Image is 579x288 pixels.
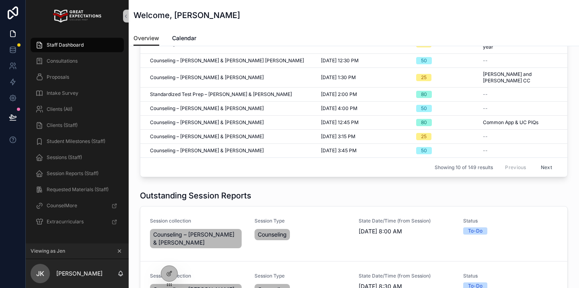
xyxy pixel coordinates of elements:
[321,105,357,112] span: [DATE] 4:00 PM
[153,231,238,247] span: Counseling – [PERSON_NAME] & [PERSON_NAME]
[359,273,454,279] span: State Date/Time (from Session)
[483,57,488,64] span: --
[535,161,558,174] button: Next
[421,57,427,64] div: 50
[483,71,565,84] span: [PERSON_NAME] and [PERSON_NAME] CC
[47,138,105,145] span: Student Milestones (Staff)
[133,10,240,21] h1: Welcome, [PERSON_NAME]
[421,74,427,81] div: 25
[150,74,264,81] span: Counseling – [PERSON_NAME] & [PERSON_NAME]
[421,105,427,112] div: 50
[468,227,482,235] div: To-Do
[150,133,264,140] span: Counseling – [PERSON_NAME] & [PERSON_NAME]
[53,10,101,22] img: App logo
[31,70,124,84] a: Proposals
[31,150,124,165] a: Sessions (Staff)
[435,164,493,171] span: Showing 10 of 149 results
[421,147,427,154] div: 50
[47,154,82,161] span: Sessions (Staff)
[47,122,78,129] span: Clients (Staff)
[47,106,72,112] span: Clients (All)
[140,190,251,201] h1: Outstanding Session Reports
[421,133,427,140] div: 25
[483,147,488,154] span: --
[47,219,84,225] span: Extracurriculars
[321,133,355,140] span: [DATE] 3:15 PM
[321,91,357,98] span: [DATE] 2:00 PM
[133,34,159,42] span: Overview
[133,31,159,46] a: Overview
[31,102,124,116] a: Clients (All)
[483,133,488,140] span: --
[321,119,359,126] span: [DATE] 12:45 PM
[359,227,454,235] span: [DATE] 8:00 AM
[31,214,124,229] a: Extracurriculars
[150,119,264,126] span: Counseling – [PERSON_NAME] & [PERSON_NAME]
[255,218,349,224] span: Session Type
[150,273,245,279] span: Session collection
[31,198,124,213] a: CounselMore
[31,86,124,100] a: Intake Survey
[321,147,357,154] span: [DATE] 3:45 PM
[172,31,196,47] a: Calendar
[172,34,196,42] span: Calendar
[31,166,124,181] a: Session Reports (Staff)
[31,54,124,68] a: Consultations
[47,202,77,209] span: CounselMore
[47,74,69,80] span: Proposals
[321,74,356,81] span: [DATE] 1:30 PM
[150,147,264,154] span: Counseling – [PERSON_NAME] & [PERSON_NAME]
[255,273,349,279] span: Session Type
[36,269,44,278] span: JK
[47,58,78,64] span: Consultations
[150,91,292,98] span: Standardized Test Prep – [PERSON_NAME] & [PERSON_NAME]
[31,118,124,133] a: Clients (Staff)
[31,38,124,52] a: Staff Dashboard
[359,218,454,224] span: State Date/Time (from Session)
[483,119,538,126] span: Common App & UC PIQs
[47,170,99,177] span: Session Reports (Staff)
[31,134,124,149] a: Student Milestones (Staff)
[26,32,129,239] div: scrollable content
[31,248,65,254] span: Viewing as Jen
[321,57,359,64] span: [DATE] 12:30 PM
[150,57,304,64] span: Counseling – [PERSON_NAME] & [PERSON_NAME] [PERSON_NAME]
[56,270,103,278] p: [PERSON_NAME]
[258,231,287,239] span: Counseling
[47,42,84,48] span: Staff Dashboard
[463,273,558,279] span: Status
[463,218,558,224] span: Status
[47,186,109,193] span: Requested Materials (Staff)
[31,182,124,197] a: Requested Materials (Staff)
[421,91,427,98] div: 80
[421,119,427,126] div: 80
[483,91,488,98] span: --
[150,218,245,224] span: Session collection
[483,105,488,112] span: --
[47,90,78,96] span: Intake Survey
[150,105,264,112] span: Counseling – [PERSON_NAME] & [PERSON_NAME]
